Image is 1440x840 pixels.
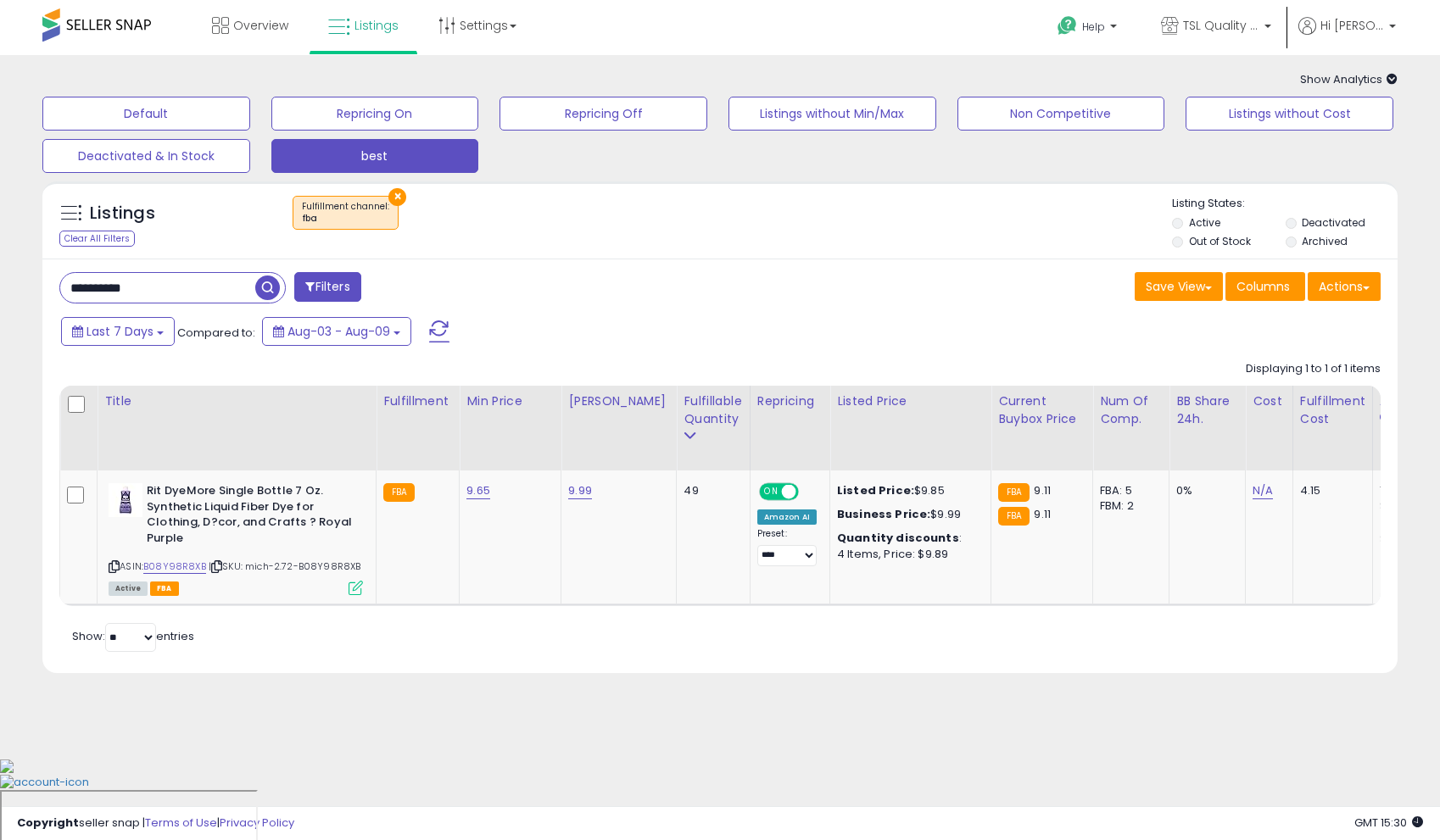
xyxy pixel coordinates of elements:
[143,559,206,574] a: B08Y98R8XB
[177,325,255,341] span: Compared to:
[837,506,930,522] b: Business Price:
[568,392,669,410] div: [PERSON_NAME]
[1100,498,1156,514] div: FBM: 2
[383,483,415,502] small: FBA
[837,530,959,546] b: Quantity discounts
[1176,392,1238,428] div: BB Share 24h.
[757,509,817,525] div: Amazon AI
[1100,392,1162,428] div: Num of Comp.
[1246,361,1381,377] div: Displaying 1 to 1 of 1 items
[150,581,179,596] span: FBA
[59,231,135,247] div: Clear All Filters
[90,202,155,225] h5: Listings
[837,483,978,498] div: $9.85
[466,482,490,499] a: 9.65
[1380,410,1390,426] small: Amazon Fees.
[294,272,360,302] button: Filters
[1034,506,1051,522] span: 9.11
[383,392,452,410] div: Fulfillment
[1034,482,1051,498] span: 9.11
[1057,15,1078,36] i: Get Help
[837,547,978,562] div: 4 Items, Price: $9.89
[837,531,978,546] div: :
[209,559,361,573] span: | SKU: mich-2.72-B08Y98R8XB
[998,507,1030,526] small: FBA
[957,97,1165,131] button: Non Competitive
[1300,483,1359,498] div: 4.15
[1300,392,1365,428] div: Fulfillment Cost
[837,507,978,522] div: $9.99
[1100,483,1156,498] div: FBA: 5
[287,323,390,340] span: Aug-03 - Aug-09
[1300,71,1398,87] span: Show Analytics
[500,97,707,131] button: Repricing Off
[271,139,479,173] button: best
[109,483,142,517] img: 41PM8+CeVvL._SL40_.jpg
[1236,278,1290,295] span: Columns
[761,485,782,499] span: ON
[1302,234,1348,248] label: Archived
[1298,17,1396,55] a: Hi [PERSON_NAME]
[1253,482,1273,499] a: N/A
[1172,196,1397,212] p: Listing States:
[87,323,153,340] span: Last 7 Days
[1183,17,1259,34] span: TSL Quality Products
[998,392,1086,428] div: Current Buybox Price
[42,97,250,131] button: Default
[354,17,399,34] span: Listings
[72,628,194,644] span: Show: entries
[837,482,914,498] b: Listed Price:
[271,97,479,131] button: Repricing On
[1308,272,1381,301] button: Actions
[684,483,736,498] div: 49
[728,97,936,131] button: Listings without Min/Max
[1320,17,1384,34] span: Hi [PERSON_NAME]
[109,483,363,593] div: ASIN:
[795,485,823,499] span: OFF
[61,317,175,346] button: Last 7 Days
[684,392,742,428] div: Fulfillable Quantity
[302,200,389,225] span: Fulfillment channel :
[1176,483,1232,498] div: 0%
[998,483,1030,502] small: FBA
[837,392,984,410] div: Listed Price
[1082,19,1105,34] span: Help
[302,213,389,225] div: fba
[104,392,369,410] div: Title
[109,581,148,596] span: All listings currently available for purchase on Amazon
[757,392,823,410] div: Repricing
[568,482,592,499] a: 9.99
[1302,215,1365,230] label: Deactivated
[1044,3,1134,55] a: Help
[388,188,406,206] button: ×
[1186,97,1393,131] button: Listings without Cost
[1189,234,1251,248] label: Out of Stock
[42,139,250,173] button: Deactivated & In Stock
[1189,215,1220,230] label: Active
[757,528,817,566] div: Preset:
[1135,272,1223,301] button: Save View
[262,317,411,346] button: Aug-03 - Aug-09
[1253,392,1286,410] div: Cost
[466,392,554,410] div: Min Price
[233,17,288,34] span: Overview
[1225,272,1305,301] button: Columns
[147,483,353,550] b: Rit DyeMore Single Bottle 7 Oz. Synthetic Liquid Fiber Dye for Clothing, D?cor, and Crafts ? Roya...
